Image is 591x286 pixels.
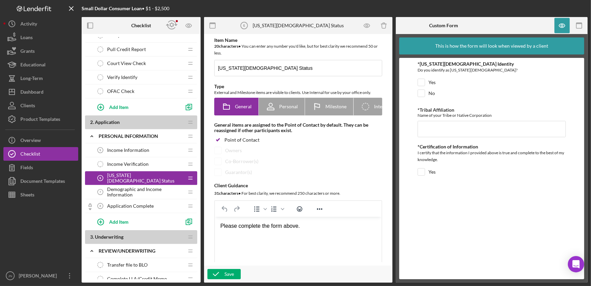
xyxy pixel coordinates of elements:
[268,204,285,214] div: Numbered list
[107,187,184,197] span: Demographic and Income Information
[92,215,180,228] button: Add Item
[418,67,565,75] div: Do you identify as [US_STATE][DEMOGRAPHIC_DATA]?
[225,159,258,164] div: Co-Borrower(s)
[3,112,78,126] button: Product Templates
[418,144,565,149] div: *Certification of Information
[20,112,60,128] div: Product Templates
[90,234,94,240] span: 3 .
[225,170,252,175] div: Guarantor(s)
[3,174,78,188] button: Document Templates
[294,204,305,214] button: Emojis
[429,23,458,28] b: Custom Form
[107,75,137,80] span: Verify Identify
[3,71,78,85] button: Long-Term
[20,85,44,100] div: Dashboard
[90,119,94,125] span: 2 .
[100,204,101,208] tspan: 8
[435,37,548,54] div: This is how the form will look when viewed by a client
[235,104,252,109] span: General
[224,269,234,279] div: Save
[3,147,78,161] button: Checklist
[314,204,325,214] button: Reveal or hide additional toolbar items
[3,133,78,147] a: Overview
[3,17,78,31] a: Activity
[109,100,129,113] div: Add Item
[243,23,245,28] tspan: 6
[219,204,231,214] button: Undo
[100,190,101,194] tspan: 7
[224,137,259,143] div: Point of Contact
[225,148,242,153] div: Owners
[418,61,565,67] div: *[US_STATE][DEMOGRAPHIC_DATA] Identity
[428,90,435,97] label: No
[214,89,382,96] div: External and Milestone items are visible to clients. Use Internal for use by your office only.
[20,99,35,114] div: Clients
[107,203,154,209] span: Application Complete
[568,256,584,272] div: Open Intercom Messenger
[82,5,142,11] b: Small Dollar Consumer Loan
[214,122,382,133] div: General items are assigned to the Point of Contact by default. They can be reassigned if other pa...
[131,23,151,28] b: Checklist
[107,173,184,184] span: [US_STATE][DEMOGRAPHIC_DATA] Status
[20,17,37,32] div: Activity
[3,31,78,44] button: Loans
[20,188,34,203] div: Sheets
[231,204,242,214] button: Redo
[107,161,149,167] span: Income Verification
[95,119,120,125] span: Application
[418,113,565,118] div: Name of your Tribe or Native Corporation
[20,147,40,162] div: Checklist
[3,44,78,58] button: Grants
[107,276,167,282] span: Complete LLA/Credit Memo
[207,269,241,279] button: Save
[107,89,134,94] span: OFAC Check
[82,6,169,11] div: • $1 - $2,500
[428,79,436,86] label: Yes
[325,104,347,109] span: Milestone
[214,43,382,57] div: You can enter any number you'd like, but for best clarity we recommend 50 or less.
[214,183,382,188] div: Client Guidance
[20,133,41,149] div: Overview
[428,169,436,175] label: Yes
[279,104,298,109] span: Personal
[3,85,78,99] button: Dashboard
[17,269,61,284] div: [PERSON_NAME]
[100,148,101,152] tspan: 5
[214,37,382,43] div: Item Name
[107,61,146,66] span: Court View Check
[214,44,241,49] b: 20 character s •
[3,161,78,174] a: Fields
[107,47,146,52] span: Pull Credit Report
[99,133,184,139] div: Personal Information
[418,107,454,113] label: *Tribal Affiliation
[3,269,78,283] button: JN[PERSON_NAME]
[253,23,344,28] div: [US_STATE][DEMOGRAPHIC_DATA] Status
[92,100,180,114] button: Add Item
[3,188,78,202] button: Sheets
[3,99,78,112] button: Clients
[20,71,43,87] div: Long-Term
[3,58,78,71] button: Educational
[418,149,565,165] div: I certify that the information I provided above is true and complete to the best of my knowledge.
[100,176,101,180] tspan: 6
[181,18,197,33] button: Preview as
[20,31,33,46] div: Loans
[20,44,35,60] div: Grants
[20,161,33,176] div: Fields
[214,84,382,89] div: Type
[20,174,65,190] div: Document Templates
[251,204,268,214] div: Bullet list
[107,147,149,153] span: Income Information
